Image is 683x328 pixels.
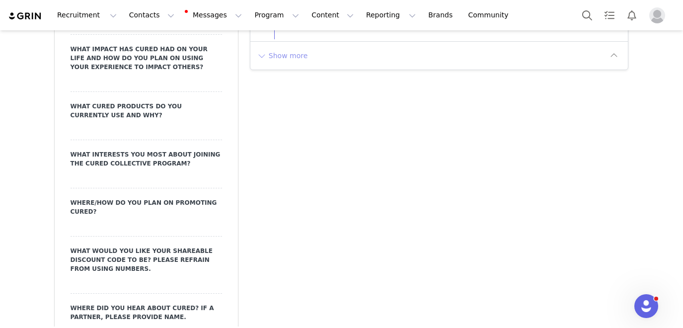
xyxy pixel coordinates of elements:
[462,4,519,26] a: Community
[71,45,222,72] label: What impact has CURED had on your life and how do you plan on using your experience to impact oth...
[576,4,598,26] button: Search
[305,4,360,26] button: Content
[71,304,222,322] label: Where did you hear about CURED? If a partner, please provide name.
[71,246,222,273] label: What would you like your shareable discount code to be? Please refrain from using numbers.
[71,150,222,168] label: What interests you most about joining the CURED Collective Program?
[256,48,308,64] button: Show more
[71,198,222,216] label: Where/how do you plan on promoting CURED?
[649,7,665,23] img: placeholder-profile.jpg
[71,102,222,120] label: What CURED products do you currently use and why?
[8,11,43,21] img: grin logo
[51,4,123,26] button: Recruitment
[8,8,344,19] body: Rich Text Area. Press ALT-0 for help.
[123,4,180,26] button: Contacts
[360,4,422,26] button: Reporting
[634,294,658,318] iframe: Intercom live chat
[422,4,461,26] a: Brands
[643,7,675,23] button: Profile
[181,4,248,26] button: Messages
[248,4,305,26] button: Program
[599,4,620,26] a: Tasks
[621,4,643,26] button: Notifications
